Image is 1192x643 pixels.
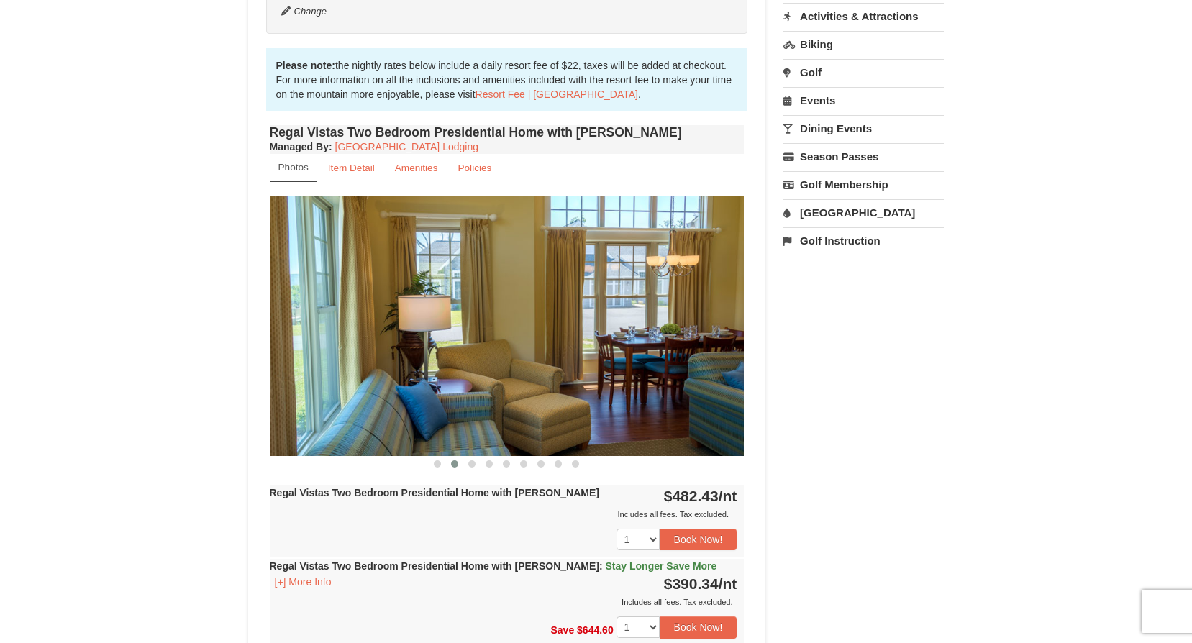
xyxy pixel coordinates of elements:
[270,141,332,152] strong: :
[266,48,748,111] div: the nightly rates below include a daily resort fee of $22, taxes will be added at checkout. For m...
[458,163,491,173] small: Policies
[270,560,717,572] strong: Regal Vistas Two Bedroom Presidential Home with [PERSON_NAME]
[783,59,944,86] a: Golf
[281,4,328,19] button: Change
[270,196,745,455] img: 18876286-48-7d589513.jpg
[319,154,384,182] a: Item Detail
[270,125,745,140] h4: Regal Vistas Two Bedroom Presidential Home with [PERSON_NAME]
[664,488,737,504] strong: $482.43
[577,624,614,636] span: $644.60
[270,487,599,498] strong: Regal Vistas Two Bedroom Presidential Home with [PERSON_NAME]
[783,227,944,254] a: Golf Instruction
[550,624,574,636] span: Save
[448,154,501,182] a: Policies
[783,87,944,114] a: Events
[783,199,944,226] a: [GEOGRAPHIC_DATA]
[660,616,737,638] button: Book Now!
[395,163,438,173] small: Amenities
[276,60,335,71] strong: Please note:
[719,575,737,592] span: /nt
[476,88,638,100] a: Resort Fee | [GEOGRAPHIC_DATA]
[270,595,737,609] div: Includes all fees. Tax excluded.
[278,162,309,173] small: Photos
[270,507,737,521] div: Includes all fees. Tax excluded.
[606,560,717,572] span: Stay Longer Save More
[599,560,603,572] span: :
[719,488,737,504] span: /nt
[270,154,317,182] a: Photos
[783,171,944,198] a: Golf Membership
[386,154,447,182] a: Amenities
[270,574,337,590] button: [+] More Info
[783,31,944,58] a: Biking
[783,115,944,142] a: Dining Events
[328,163,375,173] small: Item Detail
[660,529,737,550] button: Book Now!
[335,141,478,152] a: [GEOGRAPHIC_DATA] Lodging
[270,141,329,152] span: Managed By
[783,143,944,170] a: Season Passes
[664,575,719,592] span: $390.34
[783,3,944,29] a: Activities & Attractions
